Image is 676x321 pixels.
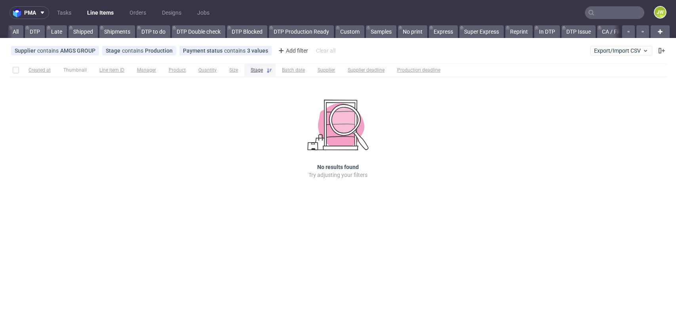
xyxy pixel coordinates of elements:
a: Super Express [459,25,504,38]
a: Jobs [192,6,214,19]
span: Stage [251,67,263,74]
a: DTP Blocked [227,25,267,38]
span: pma [24,10,36,15]
span: Export/Import CSV [594,47,649,54]
span: Line item ID [99,67,124,74]
span: Batch date [282,67,305,74]
div: Clear all [314,45,337,56]
div: 3 values [247,47,268,54]
span: Quantity [198,67,217,74]
span: Product [169,67,186,74]
span: contains [224,47,247,54]
h3: No results found [317,163,359,171]
a: Reprint [505,25,533,38]
a: Shipments [99,25,135,38]
button: Export/Import CSV [590,46,652,55]
a: DTP [25,25,45,38]
span: Supplier deadline [348,67,385,74]
a: No print [398,25,427,38]
a: Samples [366,25,396,38]
span: Stage [106,47,122,54]
span: Payment status [183,47,224,54]
span: Thumbnail [63,67,87,74]
a: DTP to do [137,25,170,38]
figcaption: JW [655,7,666,18]
a: CA / Files needed [597,25,649,38]
a: Late [46,25,67,38]
a: In DTP [534,25,560,38]
div: Production [145,47,173,54]
a: Shipped [69,25,98,38]
a: DTP Production Ready [269,25,334,38]
a: Express [429,25,458,38]
a: Orders [125,6,151,19]
span: Production deadline [397,67,440,74]
div: Add filter [275,44,310,57]
button: pma [10,6,49,19]
span: Manager [137,67,156,74]
span: contains [37,47,60,54]
a: All [8,25,23,38]
a: DTP Double check [172,25,225,38]
span: Size [229,67,238,74]
a: Designs [157,6,186,19]
a: Line Items [82,6,118,19]
span: contains [122,47,145,54]
p: Try adjusting your filters [308,171,368,179]
a: DTP Issue [562,25,596,38]
div: AMGS GROUP [60,47,95,54]
span: Supplier [318,67,335,74]
a: Tasks [52,6,76,19]
img: logo [13,8,24,17]
span: Created at [29,67,51,74]
a: Custom [335,25,364,38]
span: Supplier [15,47,37,54]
